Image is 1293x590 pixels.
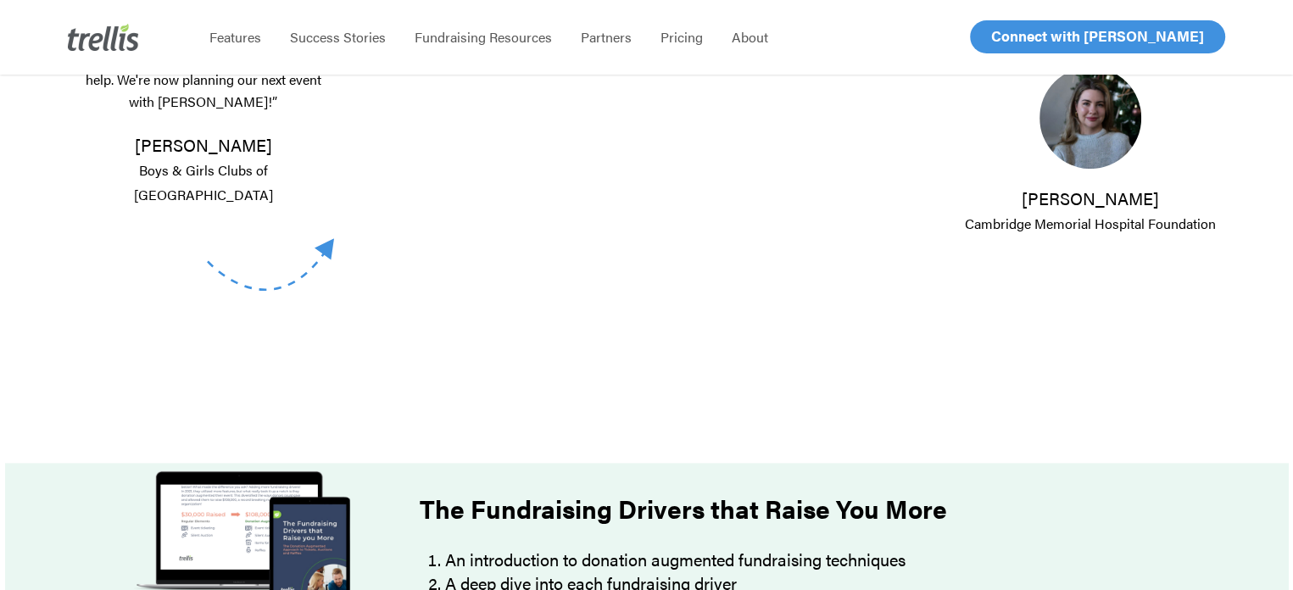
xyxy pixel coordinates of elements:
[290,27,386,47] span: Success Stories
[566,29,646,46] a: Partners
[581,27,632,47] span: Partners
[415,27,552,47] span: Fundraising Resources
[1039,67,1141,169] img: 1700858054423.jpeg
[68,24,139,51] img: Trellis
[660,27,703,47] span: Pricing
[420,490,947,526] strong: The Fundraising Drivers that Raise You More
[732,27,768,47] span: About
[73,133,334,206] p: [PERSON_NAME]
[970,20,1225,53] a: Connect with [PERSON_NAME]
[195,29,276,46] a: Features
[965,214,1216,233] span: Cambridge Memorial Hospital Foundation
[991,25,1204,46] span: Connect with [PERSON_NAME]
[276,29,400,46] a: Success Stories
[960,186,1221,235] p: [PERSON_NAME]
[717,29,783,46] a: About
[445,548,1142,571] li: An introduction to donation augmented fundraising techniques
[209,27,261,47] span: Features
[646,29,717,46] a: Pricing
[400,29,566,46] a: Fundraising Resources
[134,160,273,204] span: Boys & Girls Clubs of [GEOGRAPHIC_DATA]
